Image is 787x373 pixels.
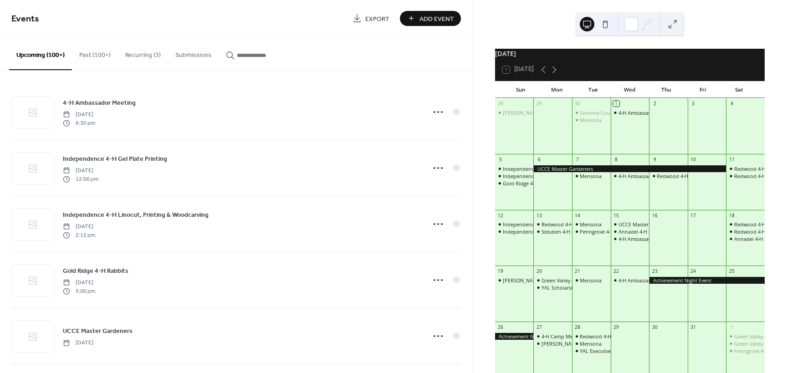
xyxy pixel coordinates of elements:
div: Sat [721,81,757,98]
div: Canfield 4-H Sheep [533,340,572,347]
div: [PERSON_NAME] 4-H Rabbits & March Hare [503,109,603,116]
div: 7 [574,156,581,163]
span: 3:00 pm [63,287,95,295]
div: [PERSON_NAME] 4-H Sheep [542,340,606,347]
div: 24 [690,268,696,275]
a: UCCE Master Gardeners [63,326,133,336]
div: Fri [685,81,721,98]
span: UCCE Master Gardeners [63,327,133,336]
div: 20 [536,268,542,275]
div: 29 [613,324,619,330]
div: Redwood 4-H Crafts [726,228,765,235]
div: Independence 4-H Gel Plate Printing [503,165,588,172]
div: Mensona [580,173,602,179]
div: 22 [613,268,619,275]
div: Wed [612,81,648,98]
button: Upcoming (100+) [9,37,72,70]
a: Export [346,11,396,26]
div: Redwood 4-H Crafts [734,228,781,235]
div: 18 [729,212,735,219]
div: 4-H Ambassador Meeting [611,109,649,116]
a: Independence 4-H Linocut, Printing & Woodcarving [63,209,209,220]
div: 15 [613,212,619,219]
div: Independence 4-H Linocut, Printing & Woodcarving [503,173,623,179]
div: Redwood 4-H Rabbit & Cavy [657,173,722,179]
div: Mensona [572,173,611,179]
div: Thu [648,81,685,98]
button: Submissions [168,37,219,69]
span: Independence 4-H Gel Plate Printing [63,154,167,164]
div: Redwood 4-H Beef [734,221,777,228]
div: 4-H Ambassador Meeting [618,173,677,179]
div: 4-H Ambassador Meeting [618,235,677,242]
div: Green Valley 4-H Food Preservation & Baking [726,333,765,340]
div: 12 [497,212,504,219]
span: Export [365,14,389,24]
div: UCCE Master Gardeners [618,221,674,228]
div: Redwood 4-H Poultry [572,333,611,340]
div: 8 [613,156,619,163]
div: Independence 4-H Gel Plate Printing [503,221,588,228]
div: YAL Executive & Finance Meeting [572,347,611,354]
span: [DATE] [63,339,93,347]
div: Sun [502,81,539,98]
div: 23 [652,268,658,275]
div: 28 [497,101,504,107]
span: 4-H Ambassador Meeting [63,98,136,108]
span: [DATE] [63,223,95,231]
div: Mensona [572,221,611,228]
div: 16 [652,212,658,219]
div: 4 [729,101,735,107]
div: Redwood 4-H Baking [726,173,765,179]
div: Redwood 4-H Club Meeting [542,221,606,228]
div: YAL Executive & Finance Meeting [580,347,657,354]
div: 1 [729,324,735,330]
div: YAL Scholarship Committee Meeting [533,284,572,291]
div: 6 [536,156,542,163]
div: 13 [536,212,542,219]
div: Canfield 4-H Rabbits & March Hare [495,109,534,116]
div: 29 [536,101,542,107]
div: 4-H Ambassador Meeting [611,235,649,242]
div: Penngrove 4-H Arts & Crafts [726,347,765,354]
div: 26 [497,324,504,330]
div: Green Valley 4-H Arts & Crafts [726,340,765,347]
div: 27 [536,324,542,330]
div: 4-H Ambassador Meeting [618,109,677,116]
div: Canfield 4-H Rabbits [495,277,534,284]
span: Events [11,10,39,28]
div: [PERSON_NAME] 4-H Rabbits [503,277,570,284]
div: Independence 4-H Linocut, Printing & Woodcarving [503,228,623,235]
div: 11 [729,156,735,163]
div: Sonoma County 4-H Volunteer Orientation [572,109,611,116]
div: 4-H Camp Meeting [533,333,572,340]
div: Redwood 4-H Club Meeting [533,221,572,228]
div: 30 [652,324,658,330]
div: Achievement Night Event [495,333,534,340]
div: 1 [613,101,619,107]
div: Mensona [580,277,602,284]
div: Redwood 4-H Baking [734,173,783,179]
div: 4-H Ambassador Meeting [611,277,649,284]
div: Independence 4-H Gel Plate Printing [495,165,534,172]
div: 17 [690,212,696,219]
div: Mensona [580,221,602,228]
div: Green Valley 4-H Club Meeting [533,277,572,284]
span: Independence 4-H Linocut, Printing & Woodcarving [63,210,209,220]
div: Tue [575,81,612,98]
div: UCCE Master Gardeners [611,221,649,228]
div: 9 [652,156,658,163]
div: 30 [574,101,581,107]
div: Annadel 4-H Cooking [726,235,765,242]
span: 6:30 pm [63,119,95,127]
div: Independence 4-H Linocut, Printing & Woodcarving [495,228,534,235]
div: 28 [574,324,581,330]
button: Recurring (3) [118,37,168,69]
div: Steuben 4-H Club Meeting [533,228,572,235]
div: Independence 4-H Gel Plate Printing [495,221,534,228]
div: 3 [690,101,696,107]
div: Penngrove 4-H Club Meeting [580,228,647,235]
span: [DATE] [63,111,95,119]
span: Gold Ridge 4-H Rabbits [63,266,128,276]
div: 4-H Ambassador Meeting [611,173,649,179]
